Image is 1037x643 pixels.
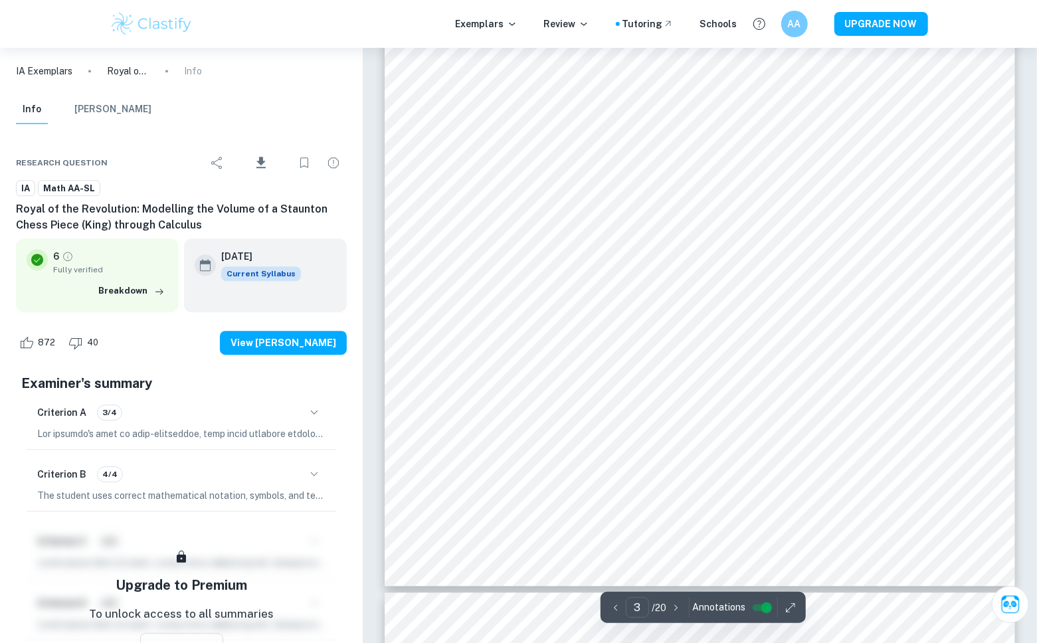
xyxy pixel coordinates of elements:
span: Research question [16,157,108,169]
button: Info [16,95,48,124]
div: This exemplar is based on the current syllabus. Feel free to refer to it for inspiration/ideas wh... [221,266,301,281]
span: Current Syllabus [221,266,301,281]
button: Ask Clai [992,586,1029,623]
img: Clastify logo [110,11,194,37]
p: Lor ipsumdo's amet co adip-elitseddoe, temp incid utlabore etdolorem al enimadminimv, quis, nos e... [37,426,326,441]
h5: Examiner's summary [21,373,341,393]
a: Grade fully verified [62,250,74,262]
button: Breakdown [95,281,168,301]
span: 872 [31,336,62,349]
p: Review [544,17,589,31]
p: The student uses correct mathematical notation, symbols, and terminology consistently and accurat... [37,488,326,503]
p: 6 [53,249,59,264]
p: Info [184,64,202,78]
div: Share [204,149,231,176]
a: Schools [700,17,737,31]
div: Bookmark [291,149,318,176]
span: Annotations [692,600,745,614]
span: IA [17,182,35,195]
h6: [DATE] [221,249,290,264]
div: Like [16,332,62,353]
div: Report issue [320,149,347,176]
span: Math AA-SL [39,182,100,195]
span: 4/4 [98,468,122,480]
h6: Royal of the Revolution: Modelling the Volume of a Staunton Chess Piece (King) through Calculus [16,201,347,233]
div: Download [233,145,288,180]
a: IA Exemplars [16,64,72,78]
button: [PERSON_NAME] [74,95,151,124]
a: Math AA-SL [38,180,100,197]
span: 40 [80,336,106,349]
button: Help and Feedback [748,13,771,35]
h6: Criterion B [37,467,86,482]
button: UPGRADE NOW [834,12,928,36]
span: 3/4 [98,407,122,418]
button: AA [781,11,808,37]
h6: AA [787,17,802,31]
h5: Upgrade to Premium [116,575,247,595]
p: / 20 [652,600,666,615]
span: Fully verified [53,264,168,276]
p: To unlock access to all summaries [89,606,274,623]
a: IA [16,180,35,197]
a: Tutoring [622,17,674,31]
div: Dislike [65,332,106,353]
button: View [PERSON_NAME] [220,331,347,355]
p: Royal of the Revolution: Modelling the Volume of a Staunton Chess Piece (King) through Calculus [107,64,149,78]
h6: Criterion A [37,405,86,420]
p: Exemplars [456,17,518,31]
